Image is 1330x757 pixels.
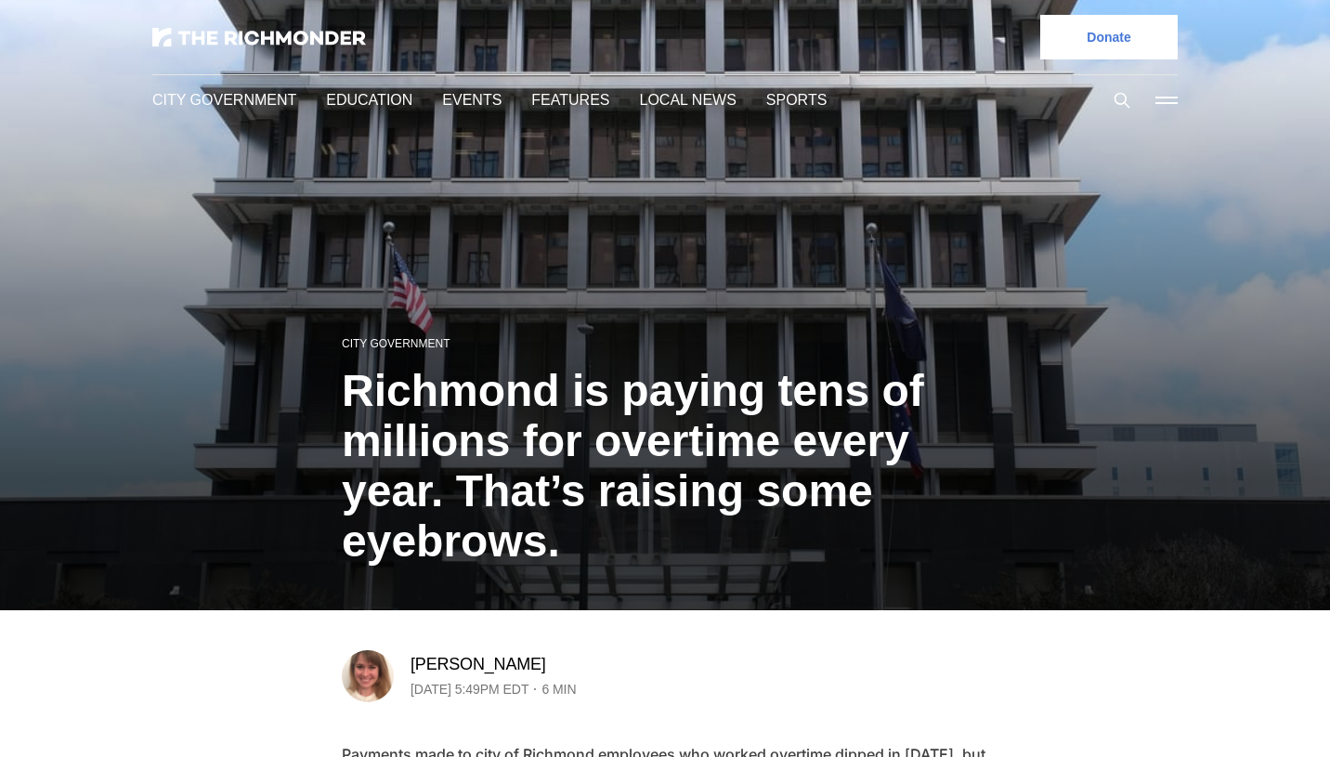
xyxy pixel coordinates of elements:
img: Sarah Vogelsong [342,650,394,702]
a: City Government [342,335,444,351]
a: Local News [624,89,716,111]
a: Donate [1040,15,1178,59]
button: Search this site [1108,86,1136,114]
a: [PERSON_NAME] [411,653,548,675]
img: The Richmonder [152,28,366,46]
a: Education [321,89,408,111]
h1: Richmond is paying tens of millions for overtime every year. That’s raising some eyebrows. [342,366,988,567]
time: [DATE] 5:49PM EDT [411,678,535,700]
span: 6 min [548,678,584,700]
iframe: portal-trigger [1172,666,1330,757]
a: City Government [152,89,292,111]
a: Sports [746,89,802,111]
a: Features [522,89,594,111]
a: Events [437,89,492,111]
